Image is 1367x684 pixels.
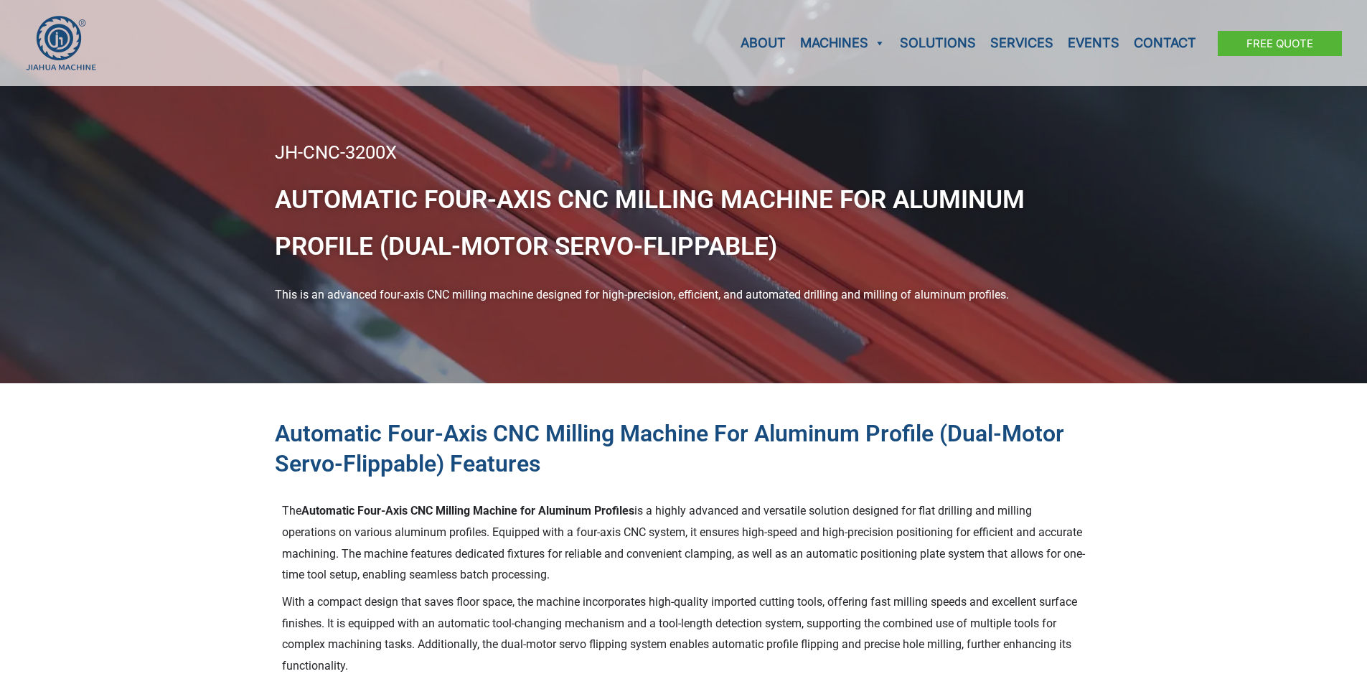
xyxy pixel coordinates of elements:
[1218,31,1342,56] a: Free Quote
[275,144,1093,162] div: JH-CNC-3200X
[275,284,1093,306] p: This is an advanced four-axis CNC milling machine designed for high-precision, efficient, and aut...
[282,591,1086,677] p: With a compact design that saves floor space, the machine incorporates high-quality imported cutt...
[275,419,1093,479] h2: Automatic Four-axis CNC Milling Machine for Aluminum Profile (Dual-motor Servo-flippable) Features
[25,15,97,71] img: JH Aluminium Window & Door Processing Machines
[275,177,1093,271] h1: Automatic Four-axis CNC Milling Machine for Aluminum Profile (Dual-motor Servo-flippable)
[282,500,1086,586] p: The is a highly advanced and versatile solution designed for flat drilling and milling operations...
[301,504,634,517] strong: Automatic Four-Axis CNC Milling Machine for Aluminum Profiles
